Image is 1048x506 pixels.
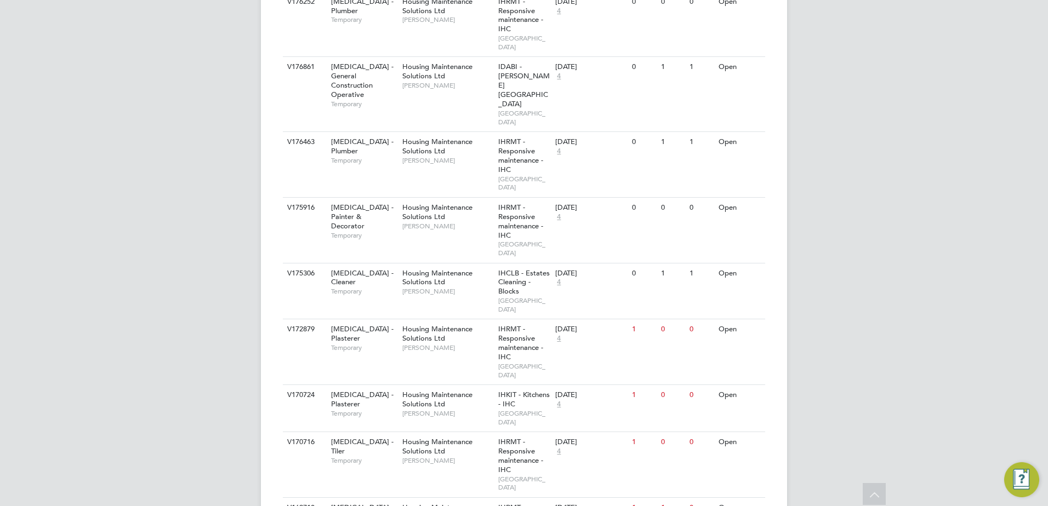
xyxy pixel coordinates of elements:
div: 0 [629,198,658,218]
span: [PERSON_NAME] [402,343,493,352]
span: [MEDICAL_DATA] - Plasterer [331,390,394,409]
div: Open [716,263,764,284]
span: Housing Maintenance Solutions Ltd [402,324,472,343]
span: [PERSON_NAME] [402,156,493,165]
span: [GEOGRAPHIC_DATA] [498,109,550,126]
span: IHKIT - Kitchens - IHC [498,390,550,409]
span: 4 [555,334,562,343]
div: 1 [629,385,658,405]
span: Temporary [331,343,397,352]
span: [MEDICAL_DATA] - Tiler [331,437,394,456]
div: 0 [687,432,715,452]
span: Housing Maintenance Solutions Ltd [402,62,472,81]
span: [GEOGRAPHIC_DATA] [498,409,550,426]
div: V176861 [284,57,323,77]
span: [MEDICAL_DATA] - Cleaner [331,268,394,287]
span: Housing Maintenance Solutions Ltd [402,390,472,409]
span: Temporary [331,231,397,240]
div: [DATE] [555,438,626,447]
span: [GEOGRAPHIC_DATA] [498,475,550,492]
span: [PERSON_NAME] [402,15,493,24]
div: [DATE] [555,269,626,278]
span: Temporary [331,287,397,296]
span: [PERSON_NAME] [402,456,493,465]
div: 1 [629,432,658,452]
span: [GEOGRAPHIC_DATA] [498,175,550,192]
span: IDABI - [PERSON_NAME][GEOGRAPHIC_DATA] [498,62,550,108]
span: [GEOGRAPHIC_DATA] [498,362,550,379]
span: IHRMT - Responsive maintenance - IHC [498,437,543,474]
div: Open [716,57,764,77]
div: 0 [629,57,658,77]
div: 1 [658,57,687,77]
div: V176463 [284,132,323,152]
div: 0 [687,198,715,218]
div: 1 [658,263,687,284]
div: 0 [658,432,687,452]
span: Temporary [331,456,397,465]
div: Open [716,132,764,152]
span: Temporary [331,409,397,418]
div: [DATE] [555,62,626,72]
span: [GEOGRAPHIC_DATA] [498,240,550,257]
div: 1 [687,132,715,152]
div: Open [716,319,764,340]
span: 4 [555,7,562,16]
div: 0 [658,319,687,340]
span: 4 [555,72,562,81]
span: [PERSON_NAME] [402,222,493,231]
div: V170716 [284,432,323,452]
span: IHRMT - Responsive maintenance - IHC [498,203,543,240]
span: Temporary [331,100,397,108]
span: [MEDICAL_DATA] - Painter & Decorator [331,203,394,231]
span: Housing Maintenance Solutions Ltd [402,203,472,221]
div: 0 [629,263,658,284]
div: 0 [629,132,658,152]
span: Temporary [331,156,397,165]
div: V170724 [284,385,323,405]
span: [MEDICAL_DATA] - Plasterer [331,324,394,343]
span: [MEDICAL_DATA] - Plumber [331,137,394,156]
div: 0 [658,198,687,218]
div: 0 [687,385,715,405]
div: 1 [658,132,687,152]
span: Housing Maintenance Solutions Ltd [402,437,472,456]
div: 0 [658,385,687,405]
div: 0 [687,319,715,340]
span: 4 [555,212,562,222]
span: 4 [555,278,562,287]
div: Open [716,385,764,405]
span: [GEOGRAPHIC_DATA] [498,34,550,51]
div: V175306 [284,263,323,284]
span: Temporary [331,15,397,24]
div: V175916 [284,198,323,218]
div: V172879 [284,319,323,340]
span: Housing Maintenance Solutions Ltd [402,137,472,156]
div: Open [716,198,764,218]
div: 1 [687,263,715,284]
span: 4 [555,147,562,156]
div: 1 [629,319,658,340]
div: [DATE] [555,137,626,147]
div: Open [716,432,764,452]
span: [PERSON_NAME] [402,81,493,90]
span: IHRMT - Responsive maintenance - IHC [498,137,543,174]
span: Housing Maintenance Solutions Ltd [402,268,472,287]
div: [DATE] [555,390,626,400]
span: IHCLB - Estates Cleaning - Blocks [498,268,550,296]
span: 4 [555,447,562,456]
div: 1 [687,57,715,77]
span: [MEDICAL_DATA] - General Construction Operative [331,62,394,99]
div: [DATE] [555,325,626,334]
span: IHRMT - Responsive maintenance - IHC [498,324,543,361]
span: [GEOGRAPHIC_DATA] [498,296,550,313]
div: [DATE] [555,203,626,212]
button: Engage Resource Center [1004,462,1039,497]
span: 4 [555,400,562,409]
span: [PERSON_NAME] [402,287,493,296]
span: [PERSON_NAME] [402,409,493,418]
